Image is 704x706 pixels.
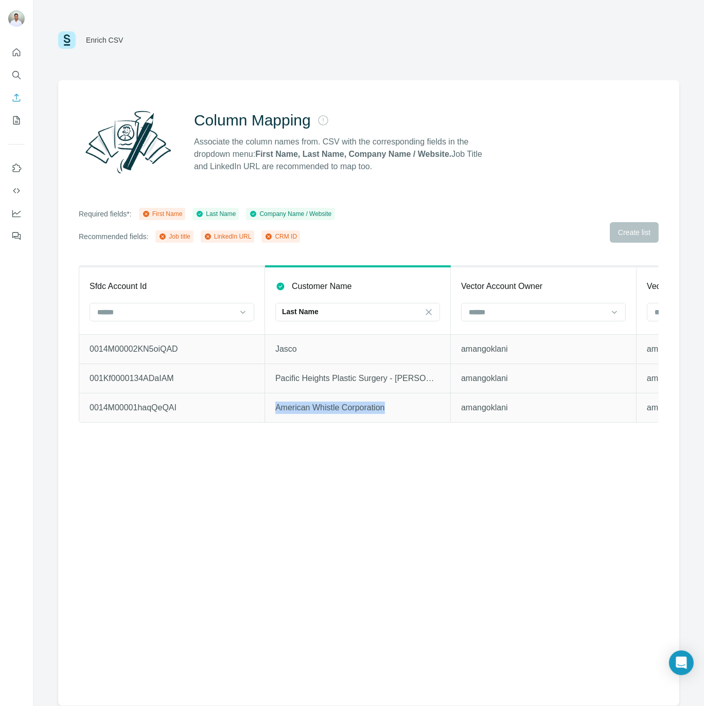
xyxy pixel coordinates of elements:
[669,650,694,675] div: Open Intercom Messenger
[265,232,297,241] div: CRM ID
[8,66,25,84] button: Search
[79,231,148,242] p: Recommended fields:
[8,204,25,223] button: Dashboard
[90,343,254,355] p: 0014M00002KN5oiQAD
[90,402,254,414] p: 0014M00001haqQeQAI
[8,182,25,200] button: Use Surfe API
[275,402,440,414] p: American Whistle Corporation
[196,209,236,219] div: Last Name
[8,159,25,177] button: Use Surfe on LinkedIn
[8,111,25,130] button: My lists
[292,280,351,293] p: Customer Name
[461,372,626,385] p: amangoklani
[194,111,311,130] h2: Column Mapping
[159,232,190,241] div: Job title
[8,227,25,245] button: Feedback
[79,209,132,219] p: Required fields*:
[79,105,178,179] img: Surfe Illustration - Column Mapping
[90,280,147,293] p: Sfdc Account Id
[194,136,491,173] p: Associate the column names from. CSV with the corresponding fields in the dropdown menu: Job Titl...
[275,343,440,355] p: Jasco
[461,280,542,293] p: Vector Account Owner
[255,150,451,158] strong: First Name, Last Name, Company Name / Website.
[86,35,123,45] div: Enrich CSV
[58,31,76,49] img: Surfe Logo
[249,209,331,219] div: Company Name / Website
[461,402,626,414] p: amangoklani
[282,306,319,317] p: Last Name
[90,372,254,385] p: 001Kf0000134ADaIAM
[8,88,25,107] button: Enrich CSV
[142,209,183,219] div: First Name
[461,343,626,355] p: amangoklani
[204,232,252,241] div: LinkedIn URL
[8,43,25,62] button: Quick start
[275,372,440,385] p: Pacific Heights Plastic Surgery - [PERSON_NAME], M.D., Inc.
[8,10,25,27] img: Avatar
